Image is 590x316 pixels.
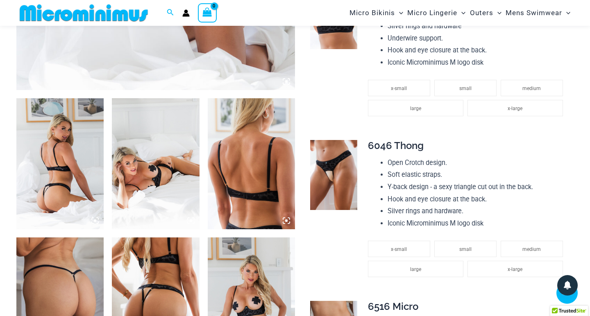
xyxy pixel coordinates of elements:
a: OutersMenu ToggleMenu Toggle [468,2,504,23]
span: Menu Toggle [562,2,570,23]
li: Iconic Microminimus M logo disk [388,217,567,230]
li: small [434,241,497,257]
span: x-small [391,86,407,91]
img: Nights Fall Silver Leopard 1036 Bra [208,98,295,229]
span: Micro Lingerie [407,2,457,23]
li: medium [501,80,563,96]
span: x-large [508,266,522,272]
li: Hook and eye closure at the back. [388,193,567,205]
a: View Shopping Cart, empty [198,3,217,22]
span: 6516 Micro [368,300,418,312]
span: Outers [470,2,493,23]
li: Underwire support. [388,32,567,45]
img: MM SHOP LOGO FLAT [16,4,151,22]
span: x-large [508,106,522,111]
span: small [459,246,472,252]
span: small [459,86,472,91]
li: Hook and eye closure at the back. [388,44,567,56]
span: Menu Toggle [457,2,465,23]
span: medium [522,86,541,91]
li: Silver rings and hardware [388,20,567,32]
li: large [368,261,463,277]
span: 6046 Thong [368,140,424,151]
li: Iconic Microminimus M logo disk [388,56,567,69]
li: medium [501,241,563,257]
li: small [434,80,497,96]
span: Micro Bikinis [349,2,395,23]
li: x-large [467,261,563,277]
span: large [410,106,421,111]
span: Mens Swimwear [506,2,562,23]
img: Nights Fall Silver Leopard 6046 Thong [310,140,357,210]
span: medium [522,246,541,252]
span: large [410,266,421,272]
li: large [368,100,463,116]
img: Nights Fall Silver Leopard 1036 Bra 6046 Thong [112,98,199,229]
img: Nights Fall Silver Leopard 1036 Bra 6046 Thong [16,98,104,229]
li: Soft elastic straps. [388,169,567,181]
a: Account icon link [182,9,190,17]
li: x-large [467,100,563,116]
li: x-small [368,80,430,96]
a: Search icon link [167,8,174,18]
li: Open Crotch design. [388,157,567,169]
span: Menu Toggle [493,2,501,23]
li: x-small [368,241,430,257]
a: Micro LingerieMenu ToggleMenu Toggle [405,2,467,23]
span: x-small [391,246,407,252]
span: Menu Toggle [395,2,403,23]
a: Micro BikinisMenu ToggleMenu Toggle [347,2,405,23]
li: Y-back design - a sexy triangle cut out in the back. [388,181,567,193]
li: Silver rings and hardware. [388,205,567,217]
a: Mens SwimwearMenu ToggleMenu Toggle [504,2,572,23]
nav: Site Navigation [346,1,574,25]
